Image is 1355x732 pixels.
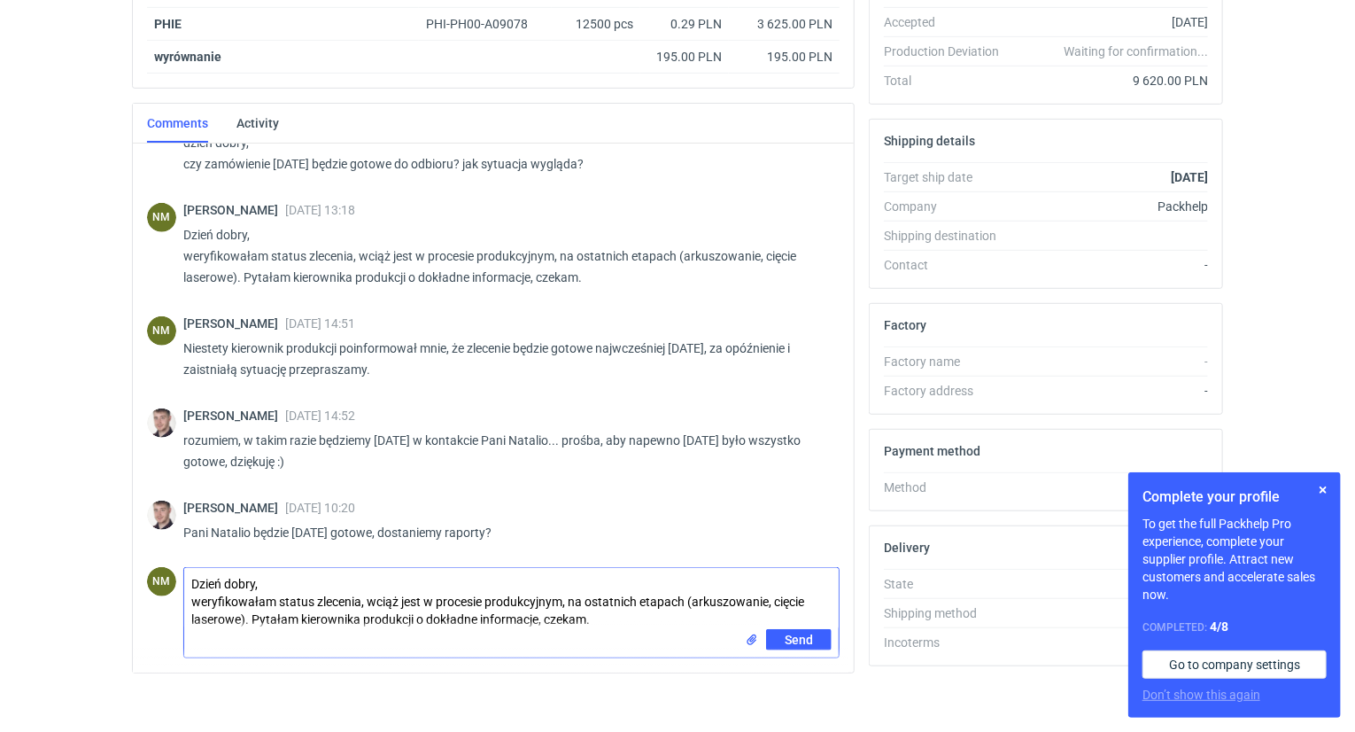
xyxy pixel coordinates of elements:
p: Niestety kierownik produkcji poinformował mnie, że zlecenie będzie gotowe najwcześniej [DATE], za... [183,338,825,380]
div: Method [884,479,1013,496]
span: [PERSON_NAME] [183,203,285,217]
span: [PERSON_NAME] [183,316,285,331]
h1: Complete your profile [1142,487,1327,508]
h2: Payment method [884,444,980,458]
div: Production Deviation [884,43,1013,60]
div: 12500 pcs [552,8,640,41]
div: Pickup [1013,604,1208,622]
p: Dzień dobry, weryfikowałam status zlecenia, wciąż jest w procesie produkcyjnym, na ostatnich etap... [183,224,825,288]
a: Comments [147,104,208,143]
div: Incoterms [884,634,1013,651]
div: Shipping destination [884,227,1013,245]
p: dzień dobry, czy zamówienie [DATE] będzie gotowe do odbioru? jak sytuacja wygląda? [183,132,825,175]
div: Natalia Mrozek [147,567,176,596]
h2: Shipping details [884,134,975,148]
button: Send [766,629,832,650]
figcaption: NM [147,567,176,596]
figcaption: NM [147,316,176,346]
span: [DATE] 10:20 [285,501,355,515]
div: 9 620.00 PLN [1013,72,1208,90]
div: 3 625.00 PLN [736,15,832,33]
div: PHI-PH00-A09078 [426,15,545,33]
div: Accepted [884,13,1013,31]
div: Shipping method [884,604,1013,622]
div: Total [884,72,1013,90]
h2: Delivery [884,541,930,555]
button: Don’t show this again [1142,686,1260,704]
img: Maciej Sikora [147,409,176,438]
div: State [884,575,1013,593]
strong: [DATE] [1171,170,1208,184]
strong: wyrównanie [154,50,221,64]
img: Maciej Sikora [147,501,176,530]
span: Send [785,634,813,646]
div: 195.00 PLN [647,48,722,66]
div: Natalia Mrozek [147,203,176,232]
em: Waiting for confirmation... [1064,43,1208,60]
div: Contact [884,256,1013,274]
div: - [1013,634,1208,651]
div: Natalia Mrozek [147,316,176,346]
div: - [1013,353,1208,370]
p: Pani Natalio będzie [DATE] gotowe, dostaniemy raporty? [183,522,825,543]
strong: PHIE [154,17,182,31]
div: 0.29 PLN [647,15,722,33]
figcaption: NM [147,203,176,232]
span: [DATE] 13:18 [285,203,355,217]
div: Target ship date [884,168,1013,186]
div: - [1013,382,1208,400]
div: Packhelp [1013,198,1208,215]
textarea: Dzień dobry, weryfikowałam status zlecenia, wciąż jest w procesie produkcyjnym, na ostatnich etap... [184,568,839,629]
div: - [1013,479,1208,496]
a: Activity [236,104,279,143]
span: [PERSON_NAME] [183,409,285,423]
div: Factory name [884,353,1013,370]
span: [PERSON_NAME] [183,501,285,515]
a: Go to company settings [1142,650,1327,679]
div: Completed: [1142,618,1327,636]
p: To get the full Packhelp Pro experience, complete your supplier profile. Attract new customers an... [1142,515,1327,604]
div: [DATE] [1013,13,1208,31]
div: Company [884,198,1013,215]
div: 195.00 PLN [736,48,832,66]
h2: Factory [884,318,926,332]
p: rozumiem, w takim razie będziemy [DATE] w kontakcie Pani Natalio... prośba, aby napewno [DATE] by... [183,430,825,472]
strong: 4 / 8 [1210,619,1228,634]
div: Factory address [884,382,1013,400]
button: Skip for now [1312,479,1334,501]
span: [DATE] 14:51 [285,316,355,331]
div: - [1013,256,1208,274]
span: [DATE] 14:52 [285,409,355,423]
